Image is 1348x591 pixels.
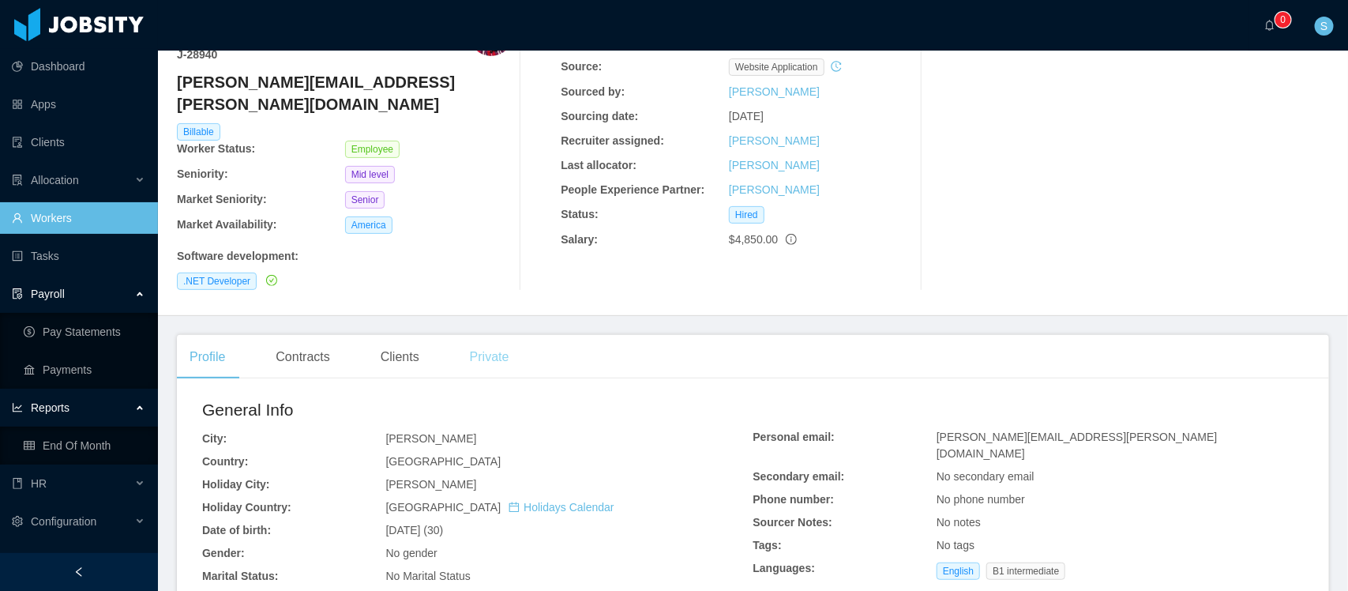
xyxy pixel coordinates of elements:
[561,208,598,220] b: Status:
[12,288,23,299] i: icon: file-protect
[729,159,820,171] a: [PERSON_NAME]
[202,501,291,514] b: Holiday Country:
[457,335,522,379] div: Private
[753,470,845,483] b: Secondary email:
[729,134,820,147] a: [PERSON_NAME]
[24,316,145,348] a: icon: dollarPay Statements
[202,570,278,582] b: Marital Status:
[12,240,145,272] a: icon: profileTasks
[202,547,245,559] b: Gender:
[12,478,23,489] i: icon: book
[368,335,432,379] div: Clients
[937,493,1025,506] span: No phone number
[385,501,614,514] span: [GEOGRAPHIC_DATA]
[561,85,625,98] b: Sourced by:
[24,430,145,461] a: icon: tableEnd Of Month
[561,60,602,73] b: Source:
[937,431,1218,460] span: [PERSON_NAME][EMAIL_ADDRESS][PERSON_NAME][DOMAIN_NAME]
[385,455,501,468] span: [GEOGRAPHIC_DATA]
[12,126,145,158] a: icon: auditClients
[385,524,443,536] span: [DATE] (30)
[1264,20,1275,31] i: icon: bell
[385,570,470,582] span: No Marital Status
[561,110,638,122] b: Sourcing date:
[729,206,764,224] span: Hired
[12,202,145,234] a: icon: userWorkers
[753,516,832,529] b: Sourcer Notes:
[177,335,238,379] div: Profile
[937,470,1034,483] span: No secondary email
[786,234,797,245] span: info-circle
[202,432,227,445] b: City:
[986,563,1065,580] span: B1 intermediate
[561,134,664,147] b: Recruiter assigned:
[729,183,820,196] a: [PERSON_NAME]
[24,354,145,386] a: icon: bankPayments
[937,537,1304,554] div: No tags
[12,402,23,413] i: icon: line-chart
[31,477,47,490] span: HR
[31,288,65,300] span: Payroll
[729,110,764,122] span: [DATE]
[177,218,277,231] b: Market Availability:
[202,397,753,423] h2: General Info
[31,174,79,186] span: Allocation
[729,58,824,76] span: website application
[31,515,96,528] span: Configuration
[263,274,277,287] a: icon: check-circle
[509,502,520,513] i: icon: calendar
[177,168,228,180] b: Seniority:
[937,516,981,529] span: No notes
[1275,12,1291,28] sup: 0
[177,142,255,155] b: Worker Status:
[12,516,23,527] i: icon: setting
[509,501,614,514] a: icon: calendarHolidays Calendar
[753,562,816,574] b: Languages:
[266,275,277,286] i: icon: check-circle
[177,123,220,141] span: Billable
[177,250,299,262] b: Software development :
[385,478,476,491] span: [PERSON_NAME]
[263,335,342,379] div: Contracts
[12,175,23,186] i: icon: solution
[345,166,395,183] span: Mid level
[177,71,513,115] h4: [PERSON_NAME][EMAIL_ADDRESS][PERSON_NAME][DOMAIN_NAME]
[12,88,145,120] a: icon: appstoreApps
[345,216,392,234] span: America
[31,401,69,414] span: Reports
[385,547,437,559] span: No gender
[345,191,385,209] span: Senior
[177,48,217,61] strong: J- 28940
[729,85,820,98] a: [PERSON_NAME]
[1320,17,1327,36] span: S
[177,273,257,290] span: .NET Developer
[753,539,782,551] b: Tags:
[729,233,778,246] span: $4,850.00
[12,51,145,82] a: icon: pie-chartDashboard
[831,61,842,72] i: icon: history
[937,563,980,580] span: English
[753,431,835,443] b: Personal email:
[561,233,598,246] b: Salary:
[202,478,270,491] b: Holiday City:
[202,455,248,468] b: Country:
[561,159,636,171] b: Last allocator:
[385,432,476,445] span: [PERSON_NAME]
[177,193,267,205] b: Market Seniority:
[345,141,400,158] span: Employee
[202,524,271,536] b: Date of birth:
[561,183,704,196] b: People Experience Partner:
[753,493,835,506] b: Phone number:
